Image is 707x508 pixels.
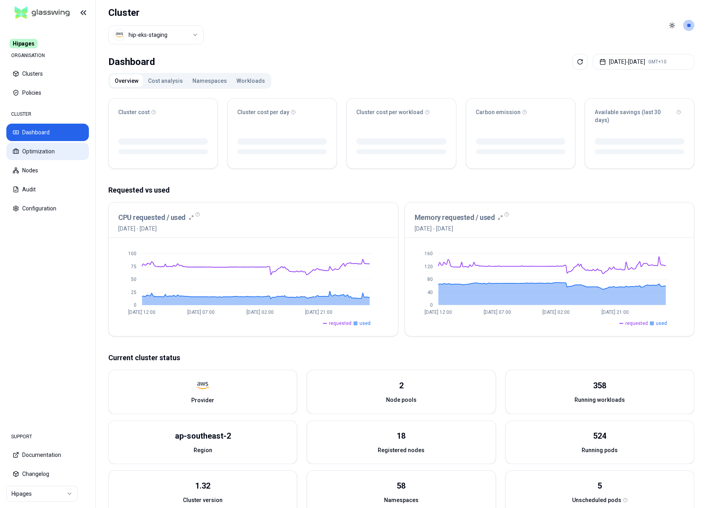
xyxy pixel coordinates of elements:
div: 5 [597,480,602,491]
div: Cluster cost per day [237,108,327,116]
div: ap-southeast-2 [175,430,231,441]
div: 524 [593,430,606,441]
button: [DATE]-[DATE]GMT+10 [593,54,694,70]
span: [DATE] - [DATE] [415,225,503,233]
tspan: [DATE] 12:00 [425,309,452,315]
button: Audit [6,181,89,198]
div: Cluster cost per workload [356,108,446,116]
div: 358 [593,380,606,391]
button: Optimization [6,143,89,160]
tspan: 100 [128,251,136,256]
span: requested [329,320,352,327]
tspan: 0 [134,302,136,308]
tspan: 0 [430,302,432,308]
div: 1.32 [195,480,210,491]
tspan: 120 [424,264,432,269]
img: GlassWing [12,4,73,22]
h3: Memory requested / used [415,212,495,223]
span: Running workloads [574,396,625,404]
div: 58 [397,480,405,491]
span: used [656,320,667,327]
button: Configuration [6,200,89,217]
span: Hipages [10,39,38,48]
tspan: [DATE] 07:00 [484,309,511,315]
tspan: [DATE] 02:00 [542,309,570,315]
div: Dashboard [108,54,155,70]
tspan: [DATE] 07:00 [187,309,215,315]
tspan: 50 [131,277,136,282]
span: Running pods [582,446,618,454]
tspan: 40 [427,290,432,295]
p: Current cluster status [108,352,694,363]
span: Provider [191,396,214,404]
span: used [359,320,371,327]
img: aws [115,31,123,39]
tspan: [DATE] 12:00 [128,309,156,315]
div: 18 [397,430,405,441]
div: Available savings (last 30 days) [595,108,684,124]
div: Cluster cost [118,108,208,116]
span: [DATE] - [DATE] [118,225,194,233]
button: Documentation [6,446,89,464]
span: Region [194,446,212,454]
div: SUPPORT [6,429,89,445]
div: 2 [399,380,403,391]
button: Workloads [232,74,270,87]
span: Registered nodes [378,446,425,454]
span: Node pools [386,396,417,404]
span: requested [625,320,648,327]
button: Clusters [6,65,89,82]
button: Changelog [6,465,89,483]
div: CLUSTER [6,106,89,122]
button: Nodes [6,162,89,179]
tspan: [DATE] 02:00 [246,309,274,315]
tspan: [DATE] 21:00 [601,309,629,315]
tspan: 80 [427,277,432,282]
span: Unscheduled pods [572,496,621,504]
tspan: 25 [131,290,136,295]
button: Namespaces [188,74,232,87]
img: aws [197,380,209,392]
tspan: 75 [131,264,136,269]
div: Carbon emission [476,108,565,116]
button: Dashboard [6,124,89,141]
span: Namespaces [384,496,419,504]
span: Cluster version [183,496,223,504]
button: Overview [110,74,143,87]
span: GMT+10 [648,59,667,65]
div: ORGANISATION [6,48,89,63]
button: Policies [6,84,89,101]
button: Select a value [108,25,204,44]
tspan: 160 [424,251,432,256]
div: hip-eks-staging [129,31,167,39]
p: Requested vs used [108,185,694,196]
tspan: [DATE] 21:00 [305,309,332,315]
h1: Cluster [108,6,204,19]
button: Cost analysis [143,74,188,87]
h3: CPU requested / used [118,212,186,223]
